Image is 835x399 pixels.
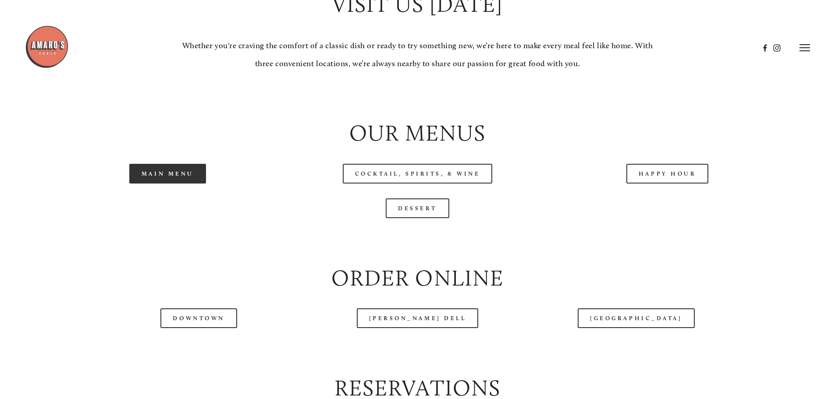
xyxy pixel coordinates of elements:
a: Happy Hour [626,164,709,184]
a: Main Menu [129,164,206,184]
a: [GEOGRAPHIC_DATA] [578,308,694,328]
a: Downtown [160,308,237,328]
a: Cocktail, Spirits, & Wine [343,164,493,184]
a: Dessert [386,198,449,218]
a: [PERSON_NAME] Dell [357,308,479,328]
h2: Order Online [50,263,785,294]
img: Amaro's Table [25,25,69,69]
h2: Our Menus [50,118,785,149]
